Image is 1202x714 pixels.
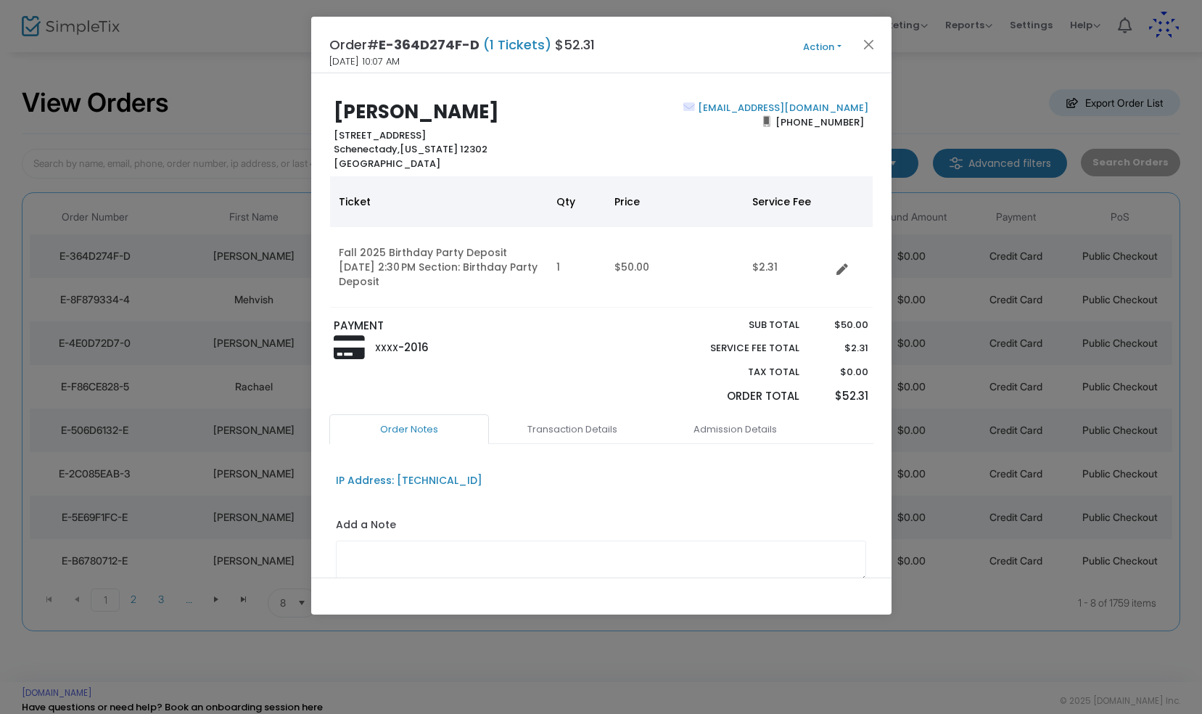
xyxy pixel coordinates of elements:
p: Sub total [677,318,800,332]
p: Service Fee Total [677,341,800,356]
p: Tax Total [677,365,800,379]
span: XXXX [375,342,398,354]
a: Order Notes [329,414,489,445]
a: [EMAIL_ADDRESS][DOMAIN_NAME] [695,101,868,115]
span: [DATE] 10:07 AM [329,54,400,69]
p: PAYMENT [334,318,594,335]
th: Ticket [330,176,548,227]
a: Admission Details [656,414,815,445]
th: Price [606,176,744,227]
button: Action [779,39,866,55]
label: Add a Note [336,517,396,536]
td: 1 [548,227,606,308]
span: E-364D274F-D [379,36,479,54]
p: $2.31 [814,341,868,356]
td: $2.31 [744,227,831,308]
span: Schenectady, [334,142,400,156]
span: -2016 [398,340,429,355]
b: [STREET_ADDRESS] [US_STATE] 12302 [GEOGRAPHIC_DATA] [334,128,487,171]
td: $50.00 [606,227,744,308]
b: [PERSON_NAME] [334,99,499,125]
span: [PHONE_NUMBER] [770,110,868,134]
h4: Order# $52.31 [329,35,595,54]
div: Data table [330,176,873,308]
p: $52.31 [814,388,868,405]
th: Service Fee [744,176,831,227]
button: Close [859,35,878,54]
div: IP Address: [TECHNICAL_ID] [336,473,482,488]
th: Qty [548,176,606,227]
td: Fall 2025 Birthday Party Deposit [DATE] 2:30 PM Section: Birthday Party Deposit [330,227,548,308]
span: (1 Tickets) [479,36,555,54]
p: $50.00 [814,318,868,332]
p: Order Total [677,388,800,405]
a: Transaction Details [493,414,652,445]
p: $0.00 [814,365,868,379]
